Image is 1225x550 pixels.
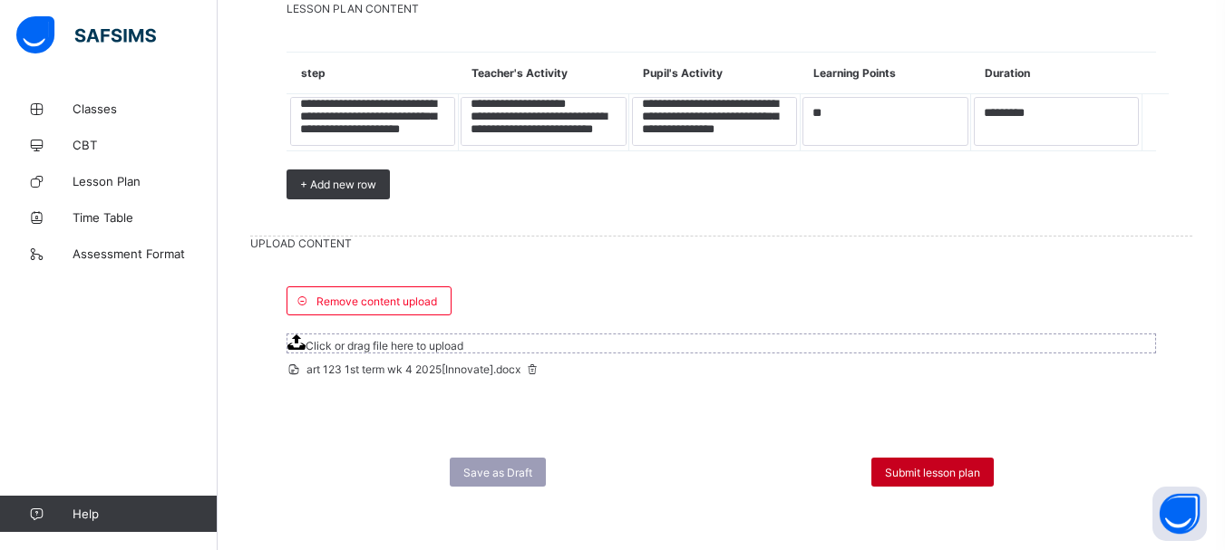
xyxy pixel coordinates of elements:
[306,339,463,352] span: Click or drag file here to upload
[463,466,532,479] span: Save as Draft
[971,53,1142,94] th: Duration
[629,53,801,94] th: Pupil's Activity
[287,53,459,94] th: step
[287,2,1156,15] span: LESSON PLAN CONTENT
[73,101,218,116] span: Classes
[300,178,376,191] span: + Add new row
[73,210,218,225] span: Time Table
[16,16,156,54] img: safsims
[287,333,1156,353] span: Click or drag file here to upload
[73,246,218,261] span: Assessment Format
[1152,487,1207,541] button: Open asap
[73,138,218,152] span: CBT
[73,174,218,188] span: Lesson Plan
[250,236,1192,250] span: UPLOAD CONTENT
[316,294,437,308] span: Remove content upload
[73,507,217,521] span: Help
[287,362,540,376] span: art 123 1st term wk 4 2025[Innovate].docx
[885,466,980,479] span: Submit lesson plan
[458,53,629,94] th: Teacher's Activity
[800,53,971,94] th: Learning Points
